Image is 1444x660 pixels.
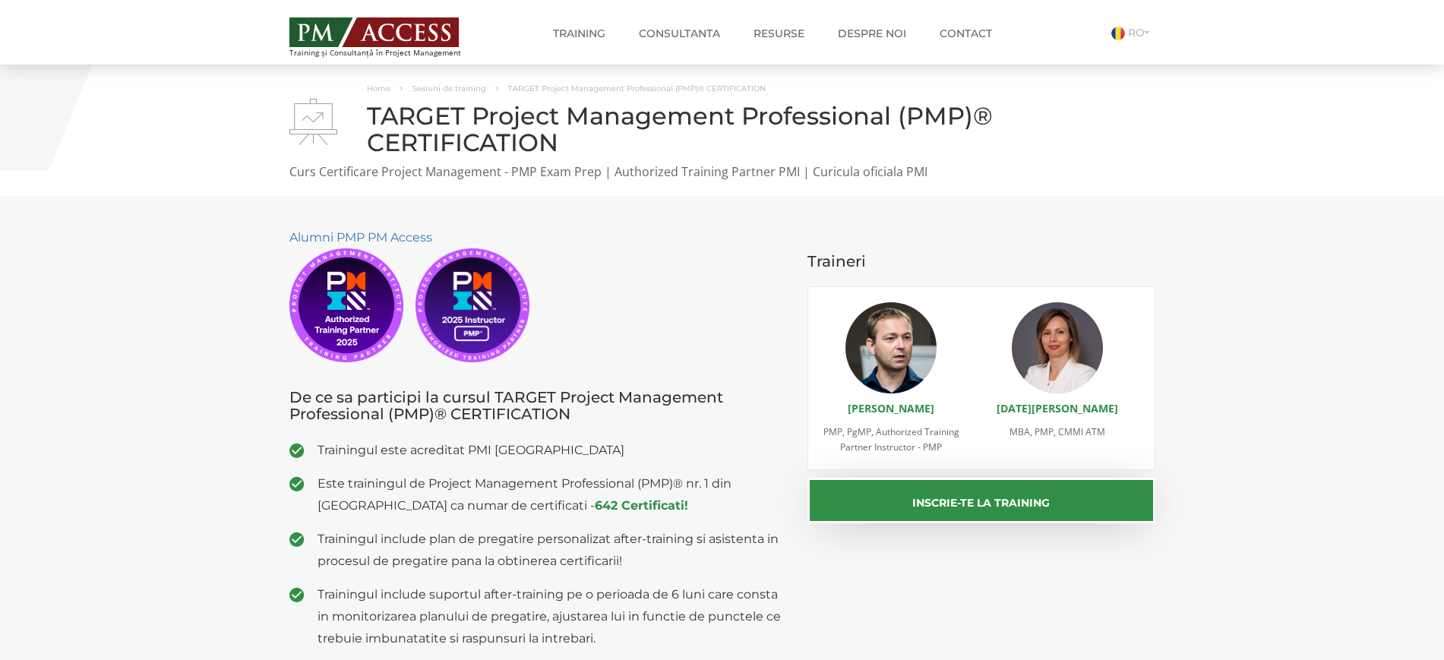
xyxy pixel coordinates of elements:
[542,18,617,49] a: Training
[289,230,432,245] a: Alumni PMP PM Access
[508,84,766,93] span: TARGET Project Management Professional (PMP)® CERTIFICATION
[289,163,1155,181] p: Curs Certificare Project Management - PMP Exam Prep | Authorized Training Partner PMI | Curicula ...
[742,18,816,49] a: Resurse
[289,49,489,57] span: Training și Consultanță în Project Management
[1010,425,1105,438] span: MBA, PMP, CMMI ATM
[318,528,785,572] span: Trainingul include plan de pregatire personalizat after-training si asistenta in procesul de preg...
[318,472,785,516] span: Este trainingul de Project Management Professional (PMP)® nr. 1 din [GEOGRAPHIC_DATA] ca numar de...
[997,401,1118,415] a: [DATE][PERSON_NAME]
[412,84,486,93] a: Sesiuni de training
[318,439,785,461] span: Trainingul este acreditat PMI [GEOGRAPHIC_DATA]
[318,583,785,649] span: Trainingul include suportul after-training pe o perioada de 6 luni care consta in monitorizarea p...
[627,18,731,49] a: Consultanta
[928,18,1003,49] a: Contact
[1111,27,1125,40] img: Romana
[1111,26,1155,39] a: RO
[807,253,1155,270] h3: Traineri
[289,13,489,57] a: Training și Consultanță în Project Management
[289,17,459,47] img: PM ACCESS - Echipa traineri si consultanti certificati PMP: Narciss Popescu, Mihai Olaru, Monica ...
[823,425,959,453] span: PMP, PgMP, Authorized Training Partner Instructor - PMP
[367,84,390,93] a: Home
[826,18,918,49] a: Despre noi
[289,103,1155,156] h1: TARGET Project Management Professional (PMP)® CERTIFICATION
[848,401,934,415] a: [PERSON_NAME]
[289,389,785,422] h3: De ce sa participi la cursul TARGET Project Management Professional (PMP)® CERTIFICATION
[807,478,1155,523] button: Inscrie-te la training
[289,99,337,145] img: TARGET Project Management Professional (PMP)® CERTIFICATION
[595,498,688,513] a: 642 Certificati!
